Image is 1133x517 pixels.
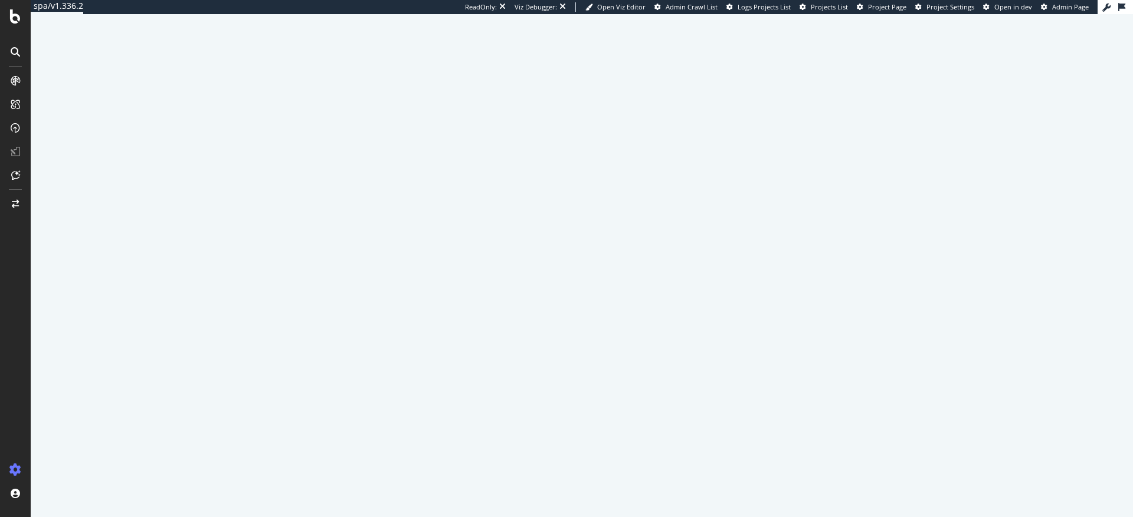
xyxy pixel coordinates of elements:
[539,235,624,278] div: animation
[915,2,974,12] a: Project Settings
[983,2,1032,12] a: Open in dev
[800,2,848,12] a: Projects List
[811,2,848,11] span: Projects List
[654,2,718,12] a: Admin Crawl List
[597,2,646,11] span: Open Viz Editor
[1052,2,1089,11] span: Admin Page
[926,2,974,11] span: Project Settings
[1041,2,1089,12] a: Admin Page
[994,2,1032,11] span: Open in dev
[738,2,791,11] span: Logs Projects List
[857,2,906,12] a: Project Page
[465,2,497,12] div: ReadOnly:
[585,2,646,12] a: Open Viz Editor
[726,2,791,12] a: Logs Projects List
[666,2,718,11] span: Admin Crawl List
[515,2,557,12] div: Viz Debugger:
[868,2,906,11] span: Project Page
